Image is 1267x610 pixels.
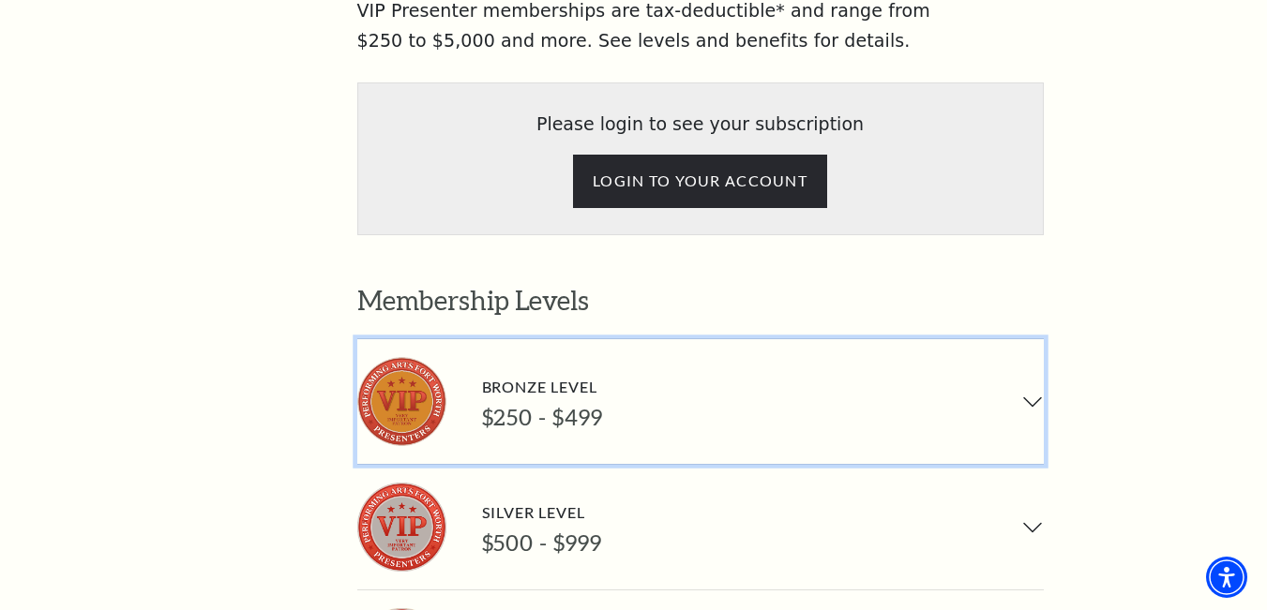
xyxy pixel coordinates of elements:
[357,357,446,446] img: Bronze Level
[482,374,603,399] div: Bronze Level
[357,483,446,572] img: Silver Level
[482,404,603,431] div: $250 - $499
[482,529,602,557] div: $500 - $999
[482,499,602,525] div: Silver Level
[1206,557,1247,598] div: Accessibility Menu
[376,111,1025,138] p: Please login to see your subscription
[357,262,1044,339] h2: Membership Levels
[573,155,827,207] input: Submit button
[357,465,1044,589] button: Silver Level Silver Level $500 - $999
[357,339,1044,464] button: Bronze Level Bronze Level $250 - $499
